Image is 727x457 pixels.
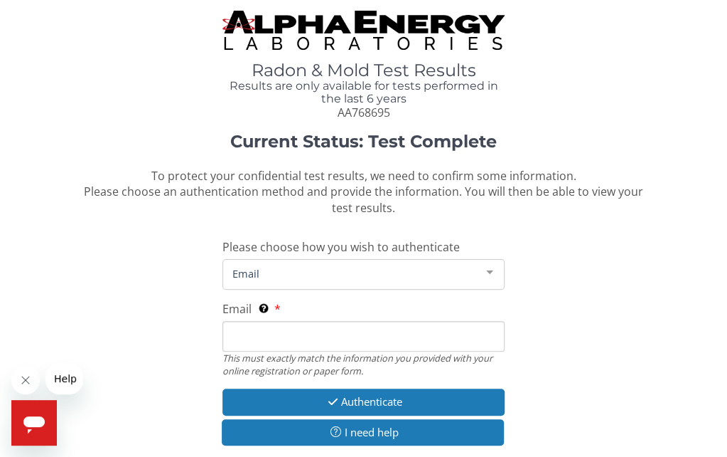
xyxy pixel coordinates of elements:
[222,80,505,105] h4: Results are only available for tests performed in the last 6 years
[230,131,497,152] strong: Current Status: Test Complete
[229,266,475,281] span: Email
[222,301,252,317] span: Email
[222,352,505,378] div: This must exactly match the information you provided with your online registration or paper form.
[222,11,505,50] img: TightCrop.jpg
[84,168,643,216] span: To protect your confidential test results, we need to confirm some information. Please choose an ...
[222,419,504,446] button: I need help
[222,239,460,255] span: Please choose how you wish to authenticate
[45,363,83,394] iframe: Message from company
[11,366,40,394] iframe: Close message
[337,105,389,120] span: AA768695
[222,61,505,80] h1: Radon & Mold Test Results
[222,389,505,415] button: Authenticate
[11,400,57,446] iframe: Button to launch messaging window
